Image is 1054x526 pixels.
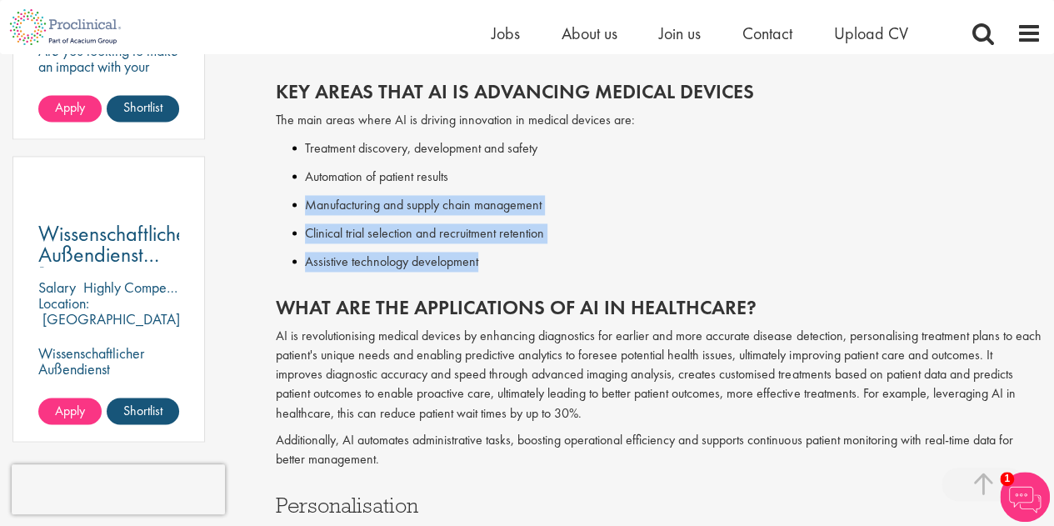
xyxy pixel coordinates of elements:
a: Contact [742,23,792,44]
li: Automation of patient results [292,167,1042,187]
li: Assistive technology development [292,252,1042,272]
li: Clinical trial selection and recruitment retention [292,223,1042,243]
li: Manufacturing and supply chain management [292,195,1042,215]
p: Additionally, AI automates administrative tasks, boosting operational efficiency and supports con... [276,430,1042,468]
img: Chatbot [1000,472,1050,522]
h2: What are the applications of AI in healthcare? [276,297,1042,318]
span: 1 [1000,472,1014,486]
iframe: reCAPTCHA [12,464,225,514]
h2: Key Areas That AI Is Advancing Medical Devices [276,81,1042,103]
span: Location: [38,293,89,313]
p: Highly Competitive [83,278,194,297]
span: Salary [38,278,76,297]
a: Apply [38,398,102,424]
span: Apply [55,401,85,418]
a: Wissenschaftlicher Außendienst [GEOGRAPHIC_DATA] [38,223,179,265]
a: Apply [38,95,102,122]
a: Shortlist [107,95,179,122]
p: Wissenschaftlicher Außendienst [GEOGRAPHIC_DATA] [38,345,179,393]
a: Upload CV [834,23,908,44]
li: Treatment discovery, development and safety [292,138,1042,158]
a: Jobs [492,23,520,44]
p: The main areas where AI is driving innovation in medical devices are: [276,111,1042,130]
p: AI is revolutionising medical devices by enhancing diagnostics for earlier and more accurate dise... [276,327,1042,422]
span: Apply [55,98,85,116]
p: [GEOGRAPHIC_DATA], [GEOGRAPHIC_DATA] [38,309,184,344]
span: Wissenschaftlicher Außendienst [GEOGRAPHIC_DATA] [38,219,239,289]
a: Shortlist [107,398,179,424]
a: About us [562,23,617,44]
h3: Personalisation [276,493,1042,515]
a: Join us [659,23,701,44]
